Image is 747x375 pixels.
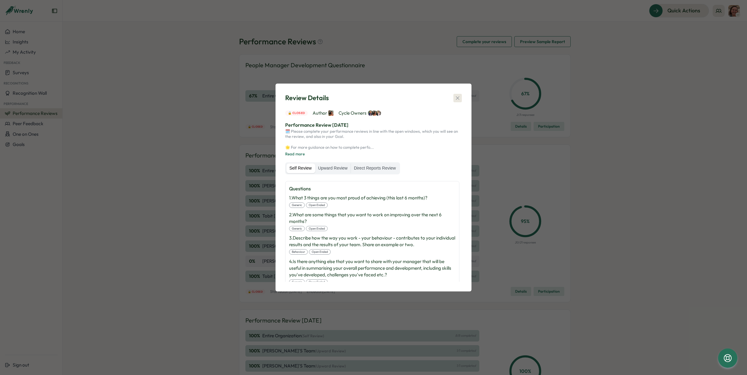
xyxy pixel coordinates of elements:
[289,185,455,192] p: Questions
[328,110,334,116] img: Viveca Riley
[313,110,334,116] span: Author
[306,202,328,208] div: open ended
[368,110,373,116] img: Hanna Smith
[288,111,305,116] span: 🔒 Closed
[285,129,462,150] p: 🗓️ Please complete your performance reviews in line with the open windows, which you will see on ...
[339,110,381,116] span: Cycle Owners
[289,211,455,225] p: 2 . What are some things that you want to work on improving over the next 6 months?
[289,279,305,285] div: Generic
[372,110,377,116] img: Viveca Riley
[376,110,381,116] img: Hannah Saunders
[285,151,305,157] button: Read more
[286,164,315,173] label: Self Review
[306,226,328,231] div: open ended
[351,164,399,173] label: Direct Reports Review
[289,195,427,201] p: 1 . What 3 things are you most proud of achieving (this last 6 months)?
[315,164,351,173] label: Upward Review
[306,279,328,285] div: open ended
[289,249,308,255] div: Behaviour
[289,258,455,278] p: 4 . Is there anything else that you want to share with your manager that will be useful in summar...
[289,226,305,231] div: Generic
[309,249,331,255] div: open ended
[289,235,455,248] p: 3 . Describe how the way you work - your behaviour - contributes to your individual results and t...
[285,121,462,129] p: Performance Review [DATE]
[285,93,329,103] span: Review Details
[289,202,305,208] div: Generic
